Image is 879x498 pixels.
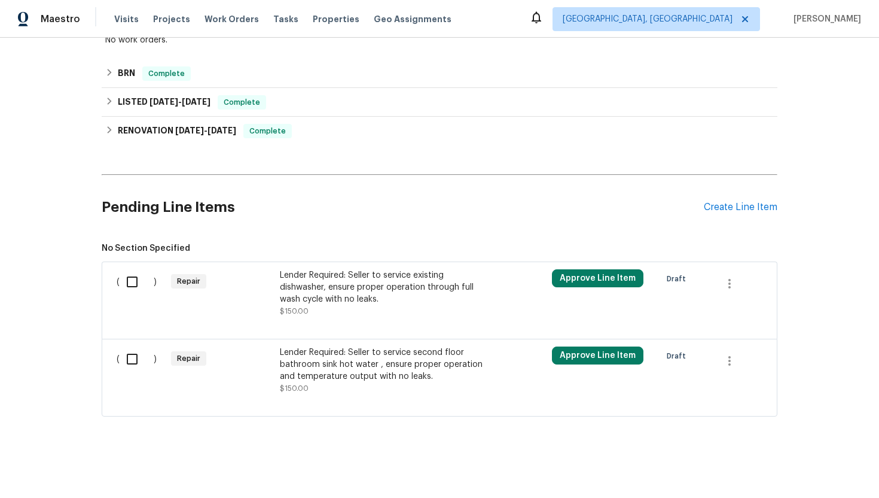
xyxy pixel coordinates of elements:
[113,343,167,398] div: ( )
[552,269,643,287] button: Approve Line Item
[118,124,236,138] h6: RENOVATION
[182,98,210,106] span: [DATE]
[552,347,643,365] button: Approve Line Item
[205,13,259,25] span: Work Orders
[667,273,691,285] span: Draft
[153,13,190,25] span: Projects
[704,202,777,213] div: Create Line Item
[118,66,135,81] h6: BRN
[245,125,291,137] span: Complete
[118,95,210,110] h6: LISTED
[102,88,777,117] div: LISTED [DATE]-[DATE]Complete
[280,347,490,382] div: Lender Required: Seller to service second floor bathroom sink hot water , ensure proper operation...
[207,126,236,135] span: [DATE]
[273,15,298,23] span: Tasks
[114,13,139,25] span: Visits
[149,98,178,106] span: [DATE]
[280,385,309,392] span: $150.00
[789,13,861,25] span: [PERSON_NAME]
[41,13,80,25] span: Maestro
[102,242,777,254] span: No Section Specified
[374,13,451,25] span: Geo Assignments
[563,13,732,25] span: [GEOGRAPHIC_DATA], [GEOGRAPHIC_DATA]
[175,126,204,135] span: [DATE]
[149,98,210,106] span: -
[113,266,167,321] div: ( )
[280,308,309,315] span: $150.00
[219,96,265,108] span: Complete
[105,34,774,46] div: No work orders.
[102,59,777,88] div: BRN Complete
[175,126,236,135] span: -
[144,68,190,80] span: Complete
[102,180,704,235] h2: Pending Line Items
[280,269,490,305] div: Lender Required: Seller to service existing dishwasher, ensure proper operation through full wash...
[667,350,691,362] span: Draft
[313,13,359,25] span: Properties
[172,275,205,287] span: Repair
[172,353,205,365] span: Repair
[102,117,777,145] div: RENOVATION [DATE]-[DATE]Complete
